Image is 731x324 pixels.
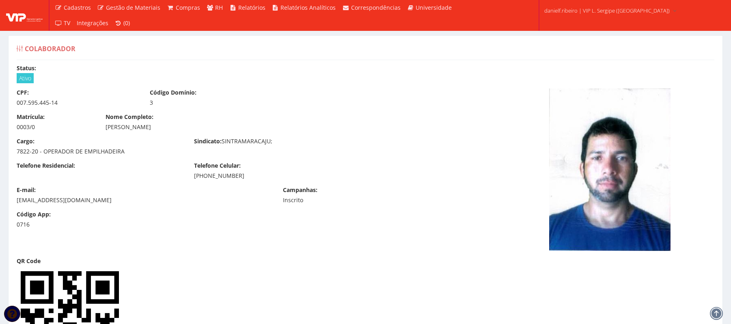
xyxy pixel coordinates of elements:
a: Integrações [73,15,112,31]
label: Sindicato: [194,137,222,145]
a: (0) [112,15,134,31]
span: Integrações [77,19,108,27]
span: TV [64,19,70,27]
label: E-mail: [17,186,36,194]
span: danielf.ribeiro | VIP L. Sergipe ([GEOGRAPHIC_DATA]) [544,6,670,15]
div: 7822-20 - OPERADOR DE EMPILHADEIRA [17,147,182,156]
span: RH [215,4,223,11]
span: (0) [123,19,130,27]
div: [PERSON_NAME] [106,123,449,131]
span: Ativo [17,73,34,83]
span: Compras [176,4,200,11]
span: Gestão de Materiais [106,4,160,11]
div: 3 [150,99,271,107]
label: Telefone Celular: [194,162,241,170]
span: Correspondências [351,4,401,11]
div: 007.595.445-14 [17,99,138,107]
label: Cargo: [17,137,35,145]
span: Relatórios [238,4,265,11]
div: 0716 [17,220,93,229]
label: Código Domínio: [150,89,196,97]
label: CPF: [17,89,29,97]
span: Cadastros [64,4,91,11]
label: Nome Completo: [106,113,153,121]
label: Campanhas: [283,186,317,194]
a: TV [52,15,73,31]
div: [PHONE_NUMBER] [194,172,359,180]
div: Inscrito [283,196,404,204]
div: SINTRAMARACAJU; [188,137,365,147]
label: Status: [17,64,36,72]
span: Relatórios Analíticos [280,4,336,11]
label: QR Code [17,257,41,265]
span: Colaborador [25,44,75,53]
label: Telefone Residencial: [17,162,75,170]
div: [EMAIL_ADDRESS][DOMAIN_NAME] [17,196,271,204]
div: 0003/0 [17,123,93,131]
label: Matrícula: [17,113,45,121]
label: Código App: [17,210,51,218]
span: Universidade [416,4,452,11]
img: logo [6,9,43,22]
img: 89c070398e84f4cec402d625ec511038.jpeg [549,89,671,251]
